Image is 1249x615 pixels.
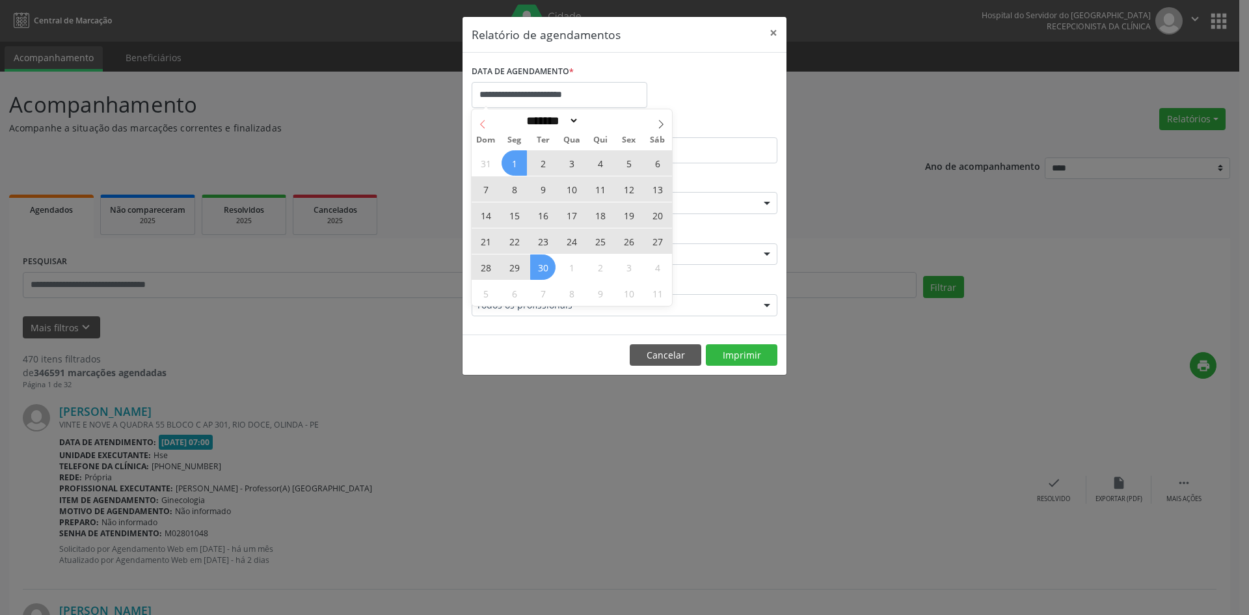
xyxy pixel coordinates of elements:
[616,254,641,280] span: Outubro 3, 2025
[472,62,574,82] label: DATA DE AGENDAMENTO
[643,136,672,144] span: Sáb
[760,17,786,49] button: Close
[530,280,556,306] span: Outubro 7, 2025
[706,344,777,366] button: Imprimir
[615,136,643,144] span: Sex
[502,150,527,176] span: Setembro 1, 2025
[579,114,622,128] input: Year
[628,117,777,137] label: ATÉ
[616,228,641,254] span: Setembro 26, 2025
[645,228,670,254] span: Setembro 27, 2025
[502,202,527,228] span: Setembro 15, 2025
[473,280,498,306] span: Outubro 5, 2025
[502,254,527,280] span: Setembro 29, 2025
[630,344,701,366] button: Cancelar
[587,254,613,280] span: Outubro 2, 2025
[586,136,615,144] span: Qui
[645,202,670,228] span: Setembro 20, 2025
[616,202,641,228] span: Setembro 19, 2025
[645,254,670,280] span: Outubro 4, 2025
[587,280,613,306] span: Outubro 9, 2025
[587,176,613,202] span: Setembro 11, 2025
[559,254,584,280] span: Outubro 1, 2025
[473,150,498,176] span: Agosto 31, 2025
[502,228,527,254] span: Setembro 22, 2025
[472,26,621,43] h5: Relatório de agendamentos
[616,150,641,176] span: Setembro 5, 2025
[529,136,557,144] span: Ter
[616,280,641,306] span: Outubro 10, 2025
[559,176,584,202] span: Setembro 10, 2025
[530,228,556,254] span: Setembro 23, 2025
[616,176,641,202] span: Setembro 12, 2025
[473,254,498,280] span: Setembro 28, 2025
[559,228,584,254] span: Setembro 24, 2025
[559,202,584,228] span: Setembro 17, 2025
[522,114,579,128] select: Month
[500,136,529,144] span: Seg
[473,176,498,202] span: Setembro 7, 2025
[559,280,584,306] span: Outubro 8, 2025
[559,150,584,176] span: Setembro 3, 2025
[645,280,670,306] span: Outubro 11, 2025
[645,176,670,202] span: Setembro 13, 2025
[502,176,527,202] span: Setembro 8, 2025
[473,228,498,254] span: Setembro 21, 2025
[557,136,586,144] span: Qua
[473,202,498,228] span: Setembro 14, 2025
[587,228,613,254] span: Setembro 25, 2025
[587,150,613,176] span: Setembro 4, 2025
[645,150,670,176] span: Setembro 6, 2025
[472,136,500,144] span: Dom
[530,202,556,228] span: Setembro 16, 2025
[587,202,613,228] span: Setembro 18, 2025
[530,176,556,202] span: Setembro 9, 2025
[502,280,527,306] span: Outubro 6, 2025
[530,254,556,280] span: Setembro 30, 2025
[530,150,556,176] span: Setembro 2, 2025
